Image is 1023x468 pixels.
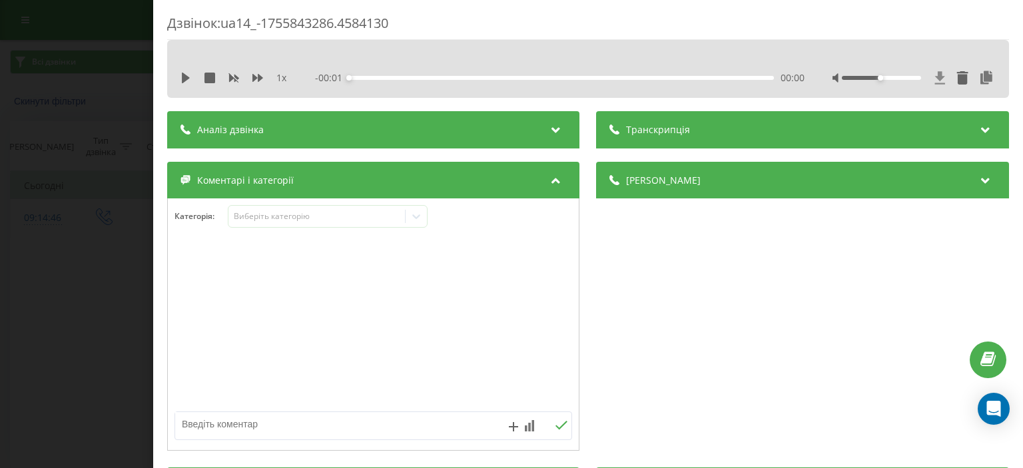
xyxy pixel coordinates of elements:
[197,123,264,136] span: Аналіз дзвінка
[347,75,352,81] div: Accessibility label
[627,123,691,136] span: Транскрипція
[197,174,294,187] span: Коментарі і категорії
[781,71,805,85] span: 00:00
[878,75,883,81] div: Accessibility label
[627,174,701,187] span: [PERSON_NAME]
[174,212,228,221] h4: Категорія :
[276,71,286,85] span: 1 x
[978,393,1010,425] div: Open Intercom Messenger
[234,211,400,222] div: Виберіть категорію
[316,71,350,85] span: - 00:01
[167,14,1009,40] div: Дзвінок : ua14_-1755843286.4584130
